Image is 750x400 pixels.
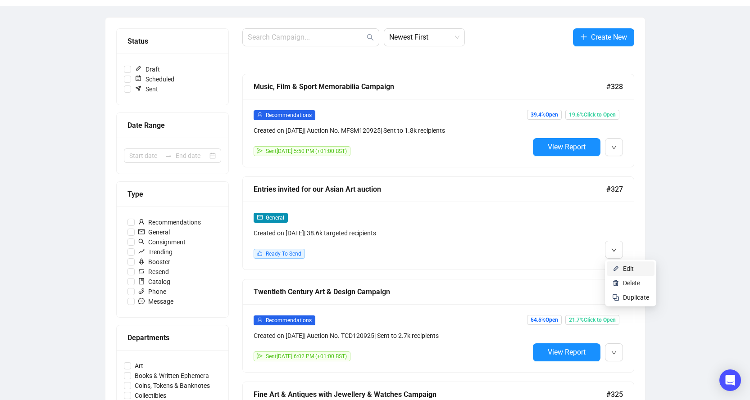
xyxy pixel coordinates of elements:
span: like [257,251,263,256]
span: down [611,145,617,150]
div: Status [127,36,218,47]
span: user [138,219,145,225]
span: user [257,317,263,323]
span: down [611,247,617,253]
span: View Report [548,348,586,356]
span: to [165,152,172,159]
div: Open Intercom Messenger [719,369,741,391]
div: Created on [DATE] | Auction No. MFSM120925 | Sent to 1.8k recipients [254,126,529,135]
span: Consignment [135,237,189,247]
span: rocket [138,258,145,265]
span: Draft [131,64,164,74]
span: down [611,350,617,355]
span: Create New [591,31,627,43]
span: retweet [138,268,145,274]
img: svg+xml;base64,PHN2ZyB4bWxucz0iaHR0cDovL3d3dy53My5vcmcvMjAwMC9zdmciIHdpZHRoPSIyNCIgaGVpZ2h0PSIyNC... [612,294,619,301]
span: 21.7% Click to Open [565,315,619,325]
button: View Report [533,138,600,156]
div: Created on [DATE] | 38.6k targeted recipients [254,228,529,238]
span: Catalog [135,277,174,287]
span: search [138,238,145,245]
span: send [257,148,263,153]
span: book [138,278,145,284]
span: Message [135,297,177,306]
span: Recommendations [135,217,205,227]
div: Departments [127,332,218,343]
span: user [257,112,263,117]
span: #327 [606,184,623,195]
span: Edit [623,265,634,272]
div: Entries invited for our Asian Art auction [254,184,606,195]
input: Search Campaign... [248,32,365,43]
span: send [257,353,263,359]
img: svg+xml;base64,PHN2ZyB4bWxucz0iaHR0cDovL3d3dy53My5vcmcvMjAwMC9zdmciIHhtbG5zOnhsaW5rPSJodHRwOi8vd3... [612,265,619,272]
span: Sent [131,84,162,94]
span: General [135,227,173,237]
button: View Report [533,343,600,361]
span: 39.4% Open [527,110,562,120]
span: Sent [DATE] 5:50 PM (+01:00 BST) [266,148,347,154]
img: svg+xml;base64,PHN2ZyB4bWxucz0iaHR0cDovL3d3dy53My5vcmcvMjAwMC9zdmciIHhtbG5zOnhsaW5rPSJodHRwOi8vd3... [612,279,619,287]
span: search [367,34,374,41]
div: Fine Art & Antiques with Jewellery & Watches Campaign [254,389,606,400]
span: Duplicate [623,294,649,301]
span: Booster [135,257,174,267]
span: Newest First [389,29,459,46]
div: Created on [DATE] | Auction No. TCD120925 | Sent to 2.7k recipients [254,331,529,341]
span: Resend [135,267,173,277]
span: Books & Written Ephemera [131,371,213,381]
input: Start date [129,151,161,161]
a: Music, Film & Sport Memorabilia Campaign#328userRecommendationsCreated on [DATE]| Auction No. MFS... [242,74,634,167]
div: Type [127,189,218,200]
a: Twentieth Century Art & Design Campaign#326userRecommendationsCreated on [DATE]| Auction No. TCD1... [242,279,634,373]
div: Music, Film & Sport Memorabilia Campaign [254,81,606,92]
span: #328 [606,81,623,92]
span: Art [131,361,147,371]
button: Create New [573,28,634,46]
span: message [138,298,145,304]
div: Date Range [127,120,218,131]
span: Recommendations [266,317,312,324]
span: plus [580,33,587,40]
span: View Report [548,143,586,151]
input: End date [176,151,208,161]
span: Sent [DATE] 6:02 PM (+01:00 BST) [266,353,347,360]
div: Twentieth Century Art & Design Campaign [254,286,606,297]
span: Scheduled [131,74,178,84]
span: mail [138,229,145,235]
span: phone [138,288,145,294]
span: swap-right [165,152,172,159]
span: Coins, Tokens & Banknotes [131,381,214,391]
span: rise [138,248,145,255]
span: Ready To Send [266,251,301,257]
span: Trending [135,247,176,257]
span: Delete [623,279,640,287]
span: Phone [135,287,170,297]
span: Recommendations [266,112,312,118]
span: #325 [606,389,623,400]
span: General [266,215,284,221]
a: Entries invited for our Asian Art auction#327mailGeneralCreated on [DATE]| 38.6k targeted recipie... [242,176,634,270]
span: 54.5% Open [527,315,562,325]
span: mail [257,215,263,220]
span: 19.6% Click to Open [565,110,619,120]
